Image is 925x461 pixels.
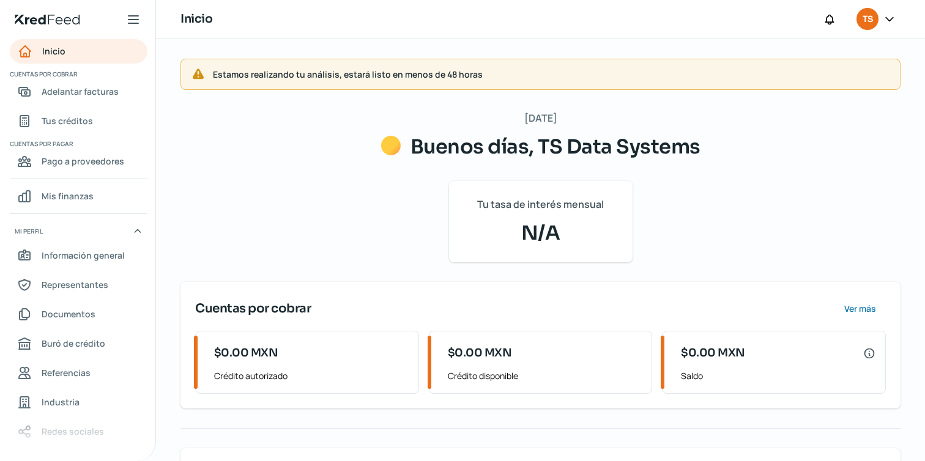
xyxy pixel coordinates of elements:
[10,149,147,174] a: Pago a proveedores
[10,419,147,444] a: Redes sociales
[10,138,146,149] span: Cuentas por pagar
[10,68,146,79] span: Cuentas por cobrar
[42,336,105,351] span: Buró de crédito
[10,273,147,297] a: Representantes
[10,243,147,268] a: Información general
[42,84,119,99] span: Adelantar facturas
[42,306,95,322] span: Documentos
[464,218,618,248] span: N/A
[214,368,409,383] span: Crédito autorizado
[42,153,124,169] span: Pago a proveedores
[448,368,642,383] span: Crédito disponible
[42,113,93,128] span: Tus créditos
[42,277,108,292] span: Representantes
[681,368,875,383] span: Saldo
[477,196,604,213] span: Tu tasa de interés mensual
[42,394,80,410] span: Industria
[410,135,700,159] span: Buenos días, TS Data Systems
[42,424,104,439] span: Redes sociales
[180,10,212,28] h1: Inicio
[448,345,512,361] span: $0.00 MXN
[42,188,94,204] span: Mis finanzas
[213,67,890,82] span: Estamos realizando tu análisis, estará listo en menos de 48 horas
[42,248,125,263] span: Información general
[214,345,278,361] span: $0.00 MXN
[42,43,65,59] span: Inicio
[10,390,147,415] a: Industria
[195,300,311,318] span: Cuentas por cobrar
[844,304,876,313] span: Ver más
[863,12,872,27] span: TS
[681,345,745,361] span: $0.00 MXN
[10,331,147,356] a: Buró de crédito
[10,302,147,326] a: Documentos
[15,226,43,237] span: Mi perfil
[10,79,147,104] a: Adelantar facturas
[42,365,91,380] span: Referencias
[381,136,401,155] img: Saludos
[10,109,147,133] a: Tus créditos
[10,39,147,64] a: Inicio
[10,184,147,208] a: Mis finanzas
[834,297,886,321] button: Ver más
[10,361,147,385] a: Referencias
[524,109,557,127] span: [DATE]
